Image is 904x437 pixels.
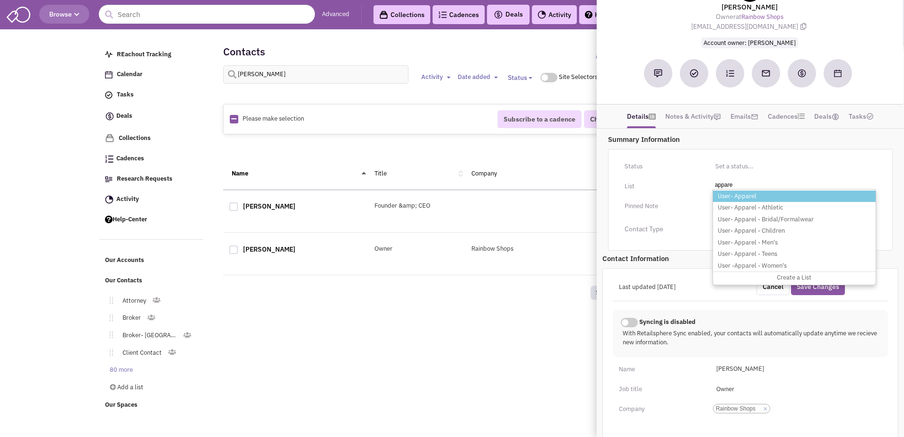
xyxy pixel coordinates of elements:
[618,224,706,234] div: Contact Type
[455,72,501,82] button: Date added
[322,10,349,19] a: Advanced
[538,10,546,19] img: Activity.png
[232,169,248,177] a: Name
[243,202,296,210] a: [PERSON_NAME]
[49,10,79,18] span: Browse
[713,237,876,249] li: User- Apparel - Men's
[418,72,453,82] button: Activity
[117,175,173,183] span: Research Requests
[105,315,113,321] img: Move.png
[116,195,139,203] span: Activity
[438,11,447,18] img: Cadences_logo.png
[39,5,89,24] button: Browse
[726,69,734,78] img: Subscribe to a cadence
[866,113,874,120] img: TaskCount.png
[105,176,113,182] img: Research.png
[791,278,845,295] button: Save Changes
[532,5,577,24] a: Activity
[618,179,706,194] div: List
[627,109,656,123] a: Details
[374,5,430,24] a: Collections
[105,133,114,143] img: icon-collection-lavender.png
[105,111,114,122] img: icon-deals.svg
[117,70,142,79] span: Calendar
[711,382,882,397] input: Property Manager
[100,252,203,270] a: Our Accounts
[105,195,113,204] img: Activity.png
[100,66,203,84] a: Calendar
[713,159,876,174] input: Set a status...
[99,5,315,24] input: Search
[585,11,592,18] img: help.png
[618,159,706,174] div: Status
[834,70,842,77] img: Schedule a Meeting
[100,106,203,127] a: Deals
[773,404,793,413] input: ×Rainbow Shops
[502,69,538,86] button: Status
[105,277,142,285] span: Our Contacts
[713,271,876,284] li: Create a List
[713,225,876,237] li: User- Apparel - Children
[100,191,203,209] a: Activity
[368,201,465,210] div: Founder &amp; CEO
[368,245,465,253] div: Owner
[756,278,790,295] button: Cancel
[797,69,807,78] img: Create a deal
[618,199,706,214] div: Pinned Note
[494,9,503,20] img: icon-deals.svg
[421,73,443,81] span: Activity
[100,396,203,414] a: Our Spaces
[243,114,304,122] span: Please make selection
[713,248,876,260] li: User- Apparel - Teens
[613,402,704,417] div: Company
[465,245,611,253] div: Rainbow Shops
[832,113,839,121] img: icon-dealamount.png
[730,109,758,123] a: Emails
[715,180,736,190] input: User- ApparelUser- Apparel - AthleticUser- Apparel - Bridal/FormalwearUser- Apparel - ChildrenUse...
[654,69,662,78] img: Add a note
[713,260,876,272] li: User -Apparel - Women's
[113,346,167,360] a: Client Contact
[741,13,783,22] a: Rainbow Shops
[690,69,698,78] img: Add a Task
[230,115,238,123] img: Rectangle.png
[491,9,526,21] button: Deals
[113,311,147,325] a: Broker
[100,129,203,148] a: Collections
[665,109,721,123] a: Notes & Activity
[223,47,265,56] h2: Contacts
[105,349,113,356] img: Move.png
[639,318,695,326] strong: Syncing is disabled
[613,382,704,397] div: Job title
[613,278,750,296] div: Last updated [DATE]
[602,253,898,263] p: Contact Information
[105,256,144,264] span: Our Accounts
[100,86,203,104] a: Tasks
[379,10,388,19] img: icon-collection-lavender-black.svg
[243,245,296,253] a: [PERSON_NAME]
[508,73,527,82] span: Status
[711,362,882,377] span: [PERSON_NAME]
[591,286,605,300] a: 1
[559,73,614,82] div: Site Selectors only
[117,50,171,58] span: REachout Tracking
[105,91,113,99] img: icon-tasks.png
[100,381,201,394] a: Add a list
[763,405,767,413] a: ×
[613,362,704,377] div: Name
[458,73,490,81] span: Date added
[374,169,387,177] a: Title
[849,109,874,123] a: Tasks
[223,65,409,84] input: Search contacts
[701,37,798,48] span: Account owner: [PERSON_NAME]
[497,110,582,128] button: Subscribe to a cadence
[117,91,134,99] span: Tasks
[105,71,113,79] img: Calendar.png
[100,272,203,290] a: Our Contacts
[768,109,805,123] a: Cadences
[100,211,203,229] a: Help-Center
[116,155,144,163] span: Cadences
[105,216,113,223] img: help.png
[105,297,113,304] img: Move.png
[579,5,638,24] a: Help-Center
